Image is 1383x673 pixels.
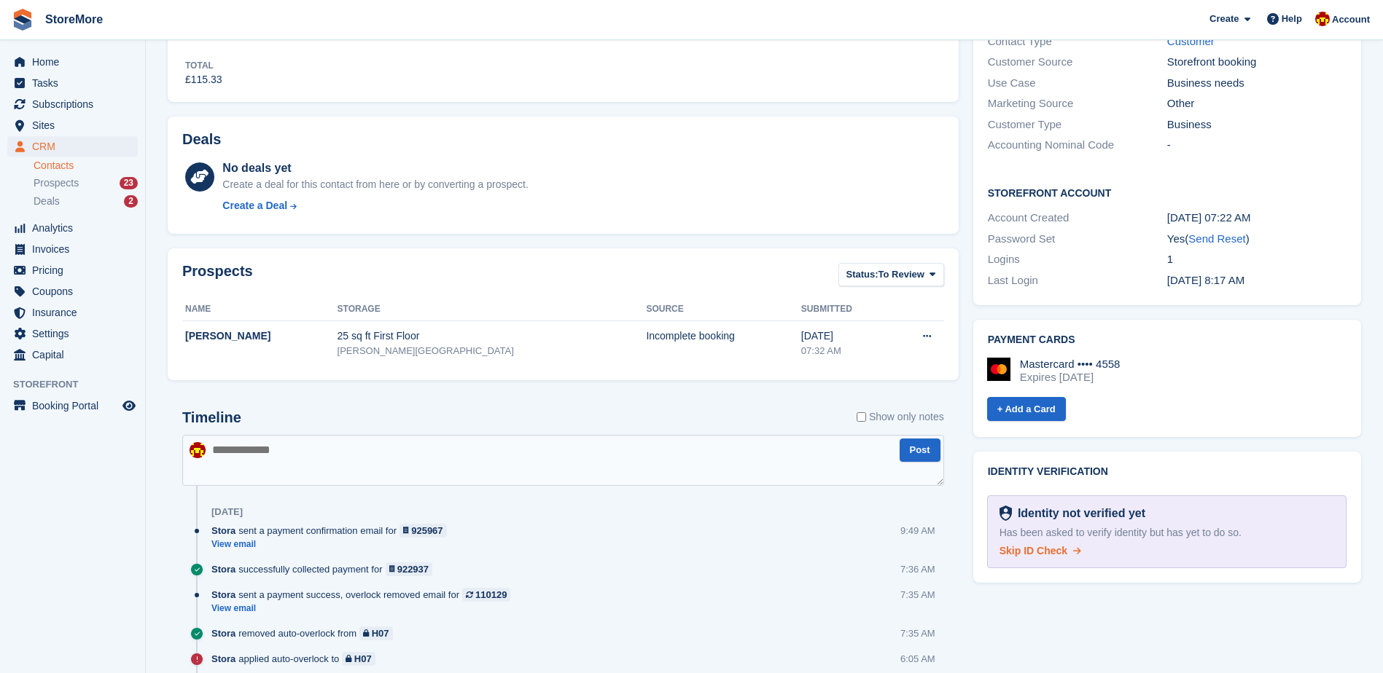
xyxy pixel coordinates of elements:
span: Booking Portal [32,395,120,416]
img: Store More Team [190,442,206,458]
input: Show only notes [857,409,866,425]
a: View email [211,602,518,615]
span: Settings [32,323,120,344]
div: successfully collected payment for [211,562,440,576]
span: Coupons [32,281,120,302]
span: Stora [211,588,235,602]
span: CRM [32,136,120,157]
time: 2025-09-25 07:17:04 UTC [1167,274,1244,286]
a: Customer [1167,35,1215,47]
div: Has been asked to verify identity but has yet to do so. [1000,525,1334,540]
a: menu [7,260,138,280]
div: 7:35 AM [900,626,935,640]
img: Identity Verification Ready [1000,505,1012,522]
a: Create a Deal [222,198,528,213]
span: Deals [34,194,60,208]
a: menu [7,52,138,72]
div: removed auto-overlock from [211,626,400,640]
span: Capital [32,345,120,365]
a: Contacts [34,159,138,173]
div: 7:36 AM [900,562,935,576]
a: Deals 2 [34,194,138,209]
div: Contact Type [988,34,1167,50]
span: Analytics [32,218,120,238]
a: menu [7,323,138,344]
a: menu [7,94,138,114]
label: Show only notes [857,409,944,425]
span: Status: [846,267,879,282]
div: Yes [1167,231,1347,248]
div: 110129 [475,588,507,602]
div: 1 [1167,251,1347,268]
span: Help [1282,12,1302,26]
h2: Storefront Account [988,185,1347,200]
div: 6:05 AM [900,652,935,666]
div: Last Login [988,272,1167,289]
div: Storefront booking [1167,54,1347,71]
div: 925967 [411,524,443,538]
h2: Identity verification [988,466,1347,478]
div: sent a payment confirmation email for [211,524,454,538]
span: ( ) [1185,232,1249,245]
span: Sites [32,115,120,135]
div: [PERSON_NAME] [185,328,338,344]
a: menu [7,218,138,238]
div: Marketing Source [988,95,1167,112]
div: Total [185,59,222,72]
span: Stora [211,626,235,640]
th: Storage [338,298,647,321]
div: [PERSON_NAME][GEOGRAPHIC_DATA] [338,344,647,358]
a: menu [7,239,138,259]
div: Password Set [988,231,1167,248]
div: Expires [DATE] [1020,371,1121,384]
div: [DATE] 07:22 AM [1167,210,1347,227]
span: Prospects [34,176,79,190]
div: Identity not verified yet [1012,505,1145,522]
a: menu [7,281,138,302]
div: Customer Source [988,54,1167,71]
div: Mastercard •••• 4558 [1020,358,1121,371]
a: menu [7,345,138,365]
h2: Payment cards [988,334,1347,346]
div: - [1167,137,1347,154]
a: H07 [359,626,392,640]
span: Storefront [13,377,145,392]
div: No deals yet [222,160,528,177]
div: [DATE] [211,506,243,518]
div: Create a Deal [222,198,287,213]
th: Source [646,298,800,321]
div: 23 [120,177,138,189]
h2: Timeline [182,409,241,426]
div: £115.33 [185,72,222,87]
a: View email [211,538,454,551]
div: [DATE] [801,328,890,344]
div: 25 sq ft First Floor [338,328,647,344]
span: Insurance [32,302,120,323]
h2: Prospects [182,263,253,290]
a: menu [7,136,138,157]
a: 925967 [400,524,447,538]
span: To Review [879,267,924,282]
button: Post [900,438,940,463]
div: 922937 [397,562,429,576]
div: H07 [354,652,372,666]
span: Create [1209,12,1239,26]
img: stora-icon-8386f47178a22dfd0bd8f6a31ec36ba5ce8667c1dd55bd0f319d3a0aa187defe.svg [12,9,34,31]
div: Logins [988,251,1167,268]
div: Business [1167,117,1347,133]
div: Create a deal for this contact from here or by converting a prospect. [222,177,528,192]
a: Send Reset [1188,232,1245,245]
img: Store More Team [1315,12,1330,26]
div: sent a payment success, overlock removed email for [211,588,518,602]
div: 9:49 AM [900,524,935,538]
span: Home [32,52,120,72]
a: menu [7,115,138,135]
div: applied auto-overlock to [211,652,383,666]
a: Prospects 23 [34,176,138,191]
button: Status: To Review [838,263,944,287]
div: 2 [124,195,138,208]
div: Use Case [988,75,1167,92]
div: 07:32 AM [801,344,890,358]
div: 7:35 AM [900,588,935,602]
a: Skip ID Check [1000,543,1081,559]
